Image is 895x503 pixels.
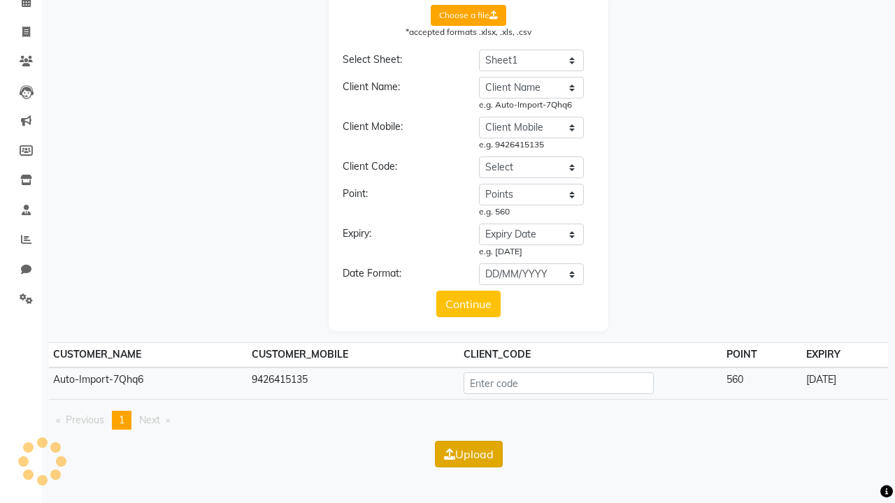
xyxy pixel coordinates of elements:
th: POINT [722,343,801,367]
div: *accepted formats .xlsx, .xls, .csv [343,26,594,38]
th: CLIENT_CODE [459,343,722,367]
td: 560 [722,367,801,399]
div: Point: [332,187,468,218]
div: Expiry: [332,226,468,258]
div: e.g. 560 [479,205,584,218]
span: Next [139,414,160,426]
div: e.g. [DATE] [479,245,584,258]
label: Choose a file [431,5,506,26]
th: CUSTOMER_MOBILE [248,343,459,367]
span: Previous [66,414,104,426]
th: EXPIRY [801,343,888,367]
div: Date Format: [332,266,468,285]
button: Continue [436,291,501,317]
div: e.g. Auto-Import-7Qhq6 [479,99,584,111]
div: Client Mobile: [332,119,468,151]
span: 1 [119,414,124,426]
td: Auto-Import-7Qhq6 [49,367,248,399]
input: Enter code [464,372,654,394]
div: Client Name: [332,80,468,111]
div: Client Code: [332,159,468,178]
button: Upload [435,441,503,467]
div: Select Sheet: [332,52,468,71]
nav: Pagination [49,411,888,430]
td: [DATE] [801,367,888,399]
div: e.g. 9426415135 [479,138,584,151]
th: CUSTOMER_NAME [49,343,248,367]
td: 9426415135 [248,367,459,399]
